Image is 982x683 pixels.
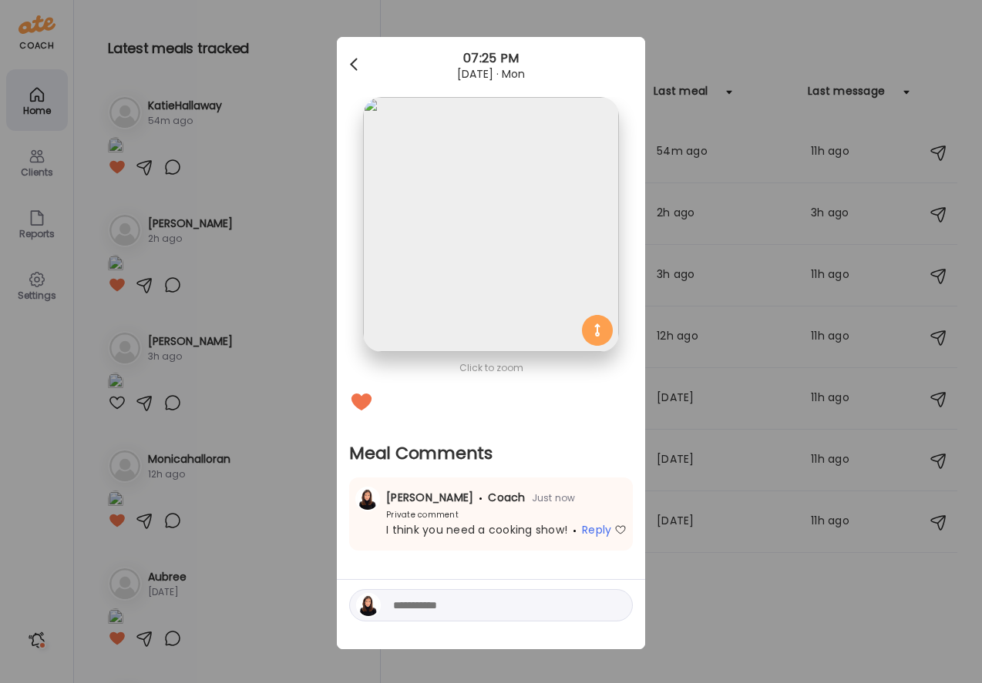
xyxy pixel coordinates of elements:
div: Private comment [355,509,459,521]
span: Just now [526,491,576,504]
div: Click to zoom [349,359,633,377]
img: images%2FvdBX62ROobQrfKOkvLTtjLCNzBE2%2FUGUhfqtdz6DayjM16vAt%2FOdXyIH8k9IenAyjJ022h_1080 [363,97,618,352]
img: avatars%2FfptQNShTjgNZWdF0DaXs92OC25j2 [357,488,378,510]
div: 07:25 PM [337,49,645,68]
img: avatars%2FfptQNShTjgNZWdF0DaXs92OC25j2 [358,594,379,616]
span: I think you need a cooking show! [386,522,567,537]
h2: Meal Comments [349,442,633,465]
span: Reply [582,522,611,537]
div: [DATE] · Mon [337,68,645,80]
span: [PERSON_NAME] Coach [386,490,526,505]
